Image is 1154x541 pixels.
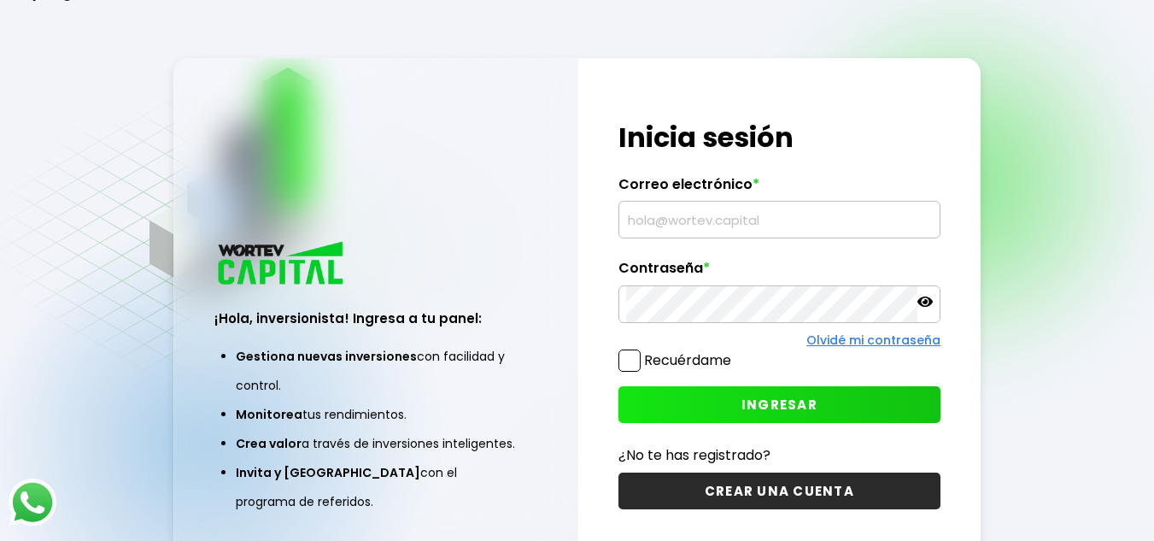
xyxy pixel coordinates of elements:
label: Recuérdame [644,350,731,370]
img: logo_wortev_capital [214,239,349,290]
button: INGRESAR [618,386,941,423]
h3: ¡Hola, inversionista! Ingresa a tu panel: [214,309,537,328]
input: hola@wortev.capital [626,202,934,238]
span: INGRESAR [741,396,817,414]
li: con el programa de referidos. [236,458,516,516]
span: Monitorea [236,406,302,423]
label: Contraseña [618,260,941,285]
button: CREAR UNA CUENTA [618,473,941,509]
p: ¿No te has registrado? [618,444,941,466]
a: ¿No te has registrado?CREAR UNA CUENTA [618,444,941,509]
a: Olvidé mi contraseña [806,332,940,349]
label: Correo electrónico [618,176,941,202]
li: a través de inversiones inteligentes. [236,429,516,458]
span: Invita y [GEOGRAPHIC_DATA] [236,464,420,481]
img: logos_whatsapp-icon.242b2217.svg [9,479,56,526]
li: con facilidad y control. [236,342,516,400]
h1: Inicia sesión [618,117,941,158]
span: Gestiona nuevas inversiones [236,348,417,365]
span: Crea valor [236,435,302,452]
li: tus rendimientos. [236,400,516,429]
